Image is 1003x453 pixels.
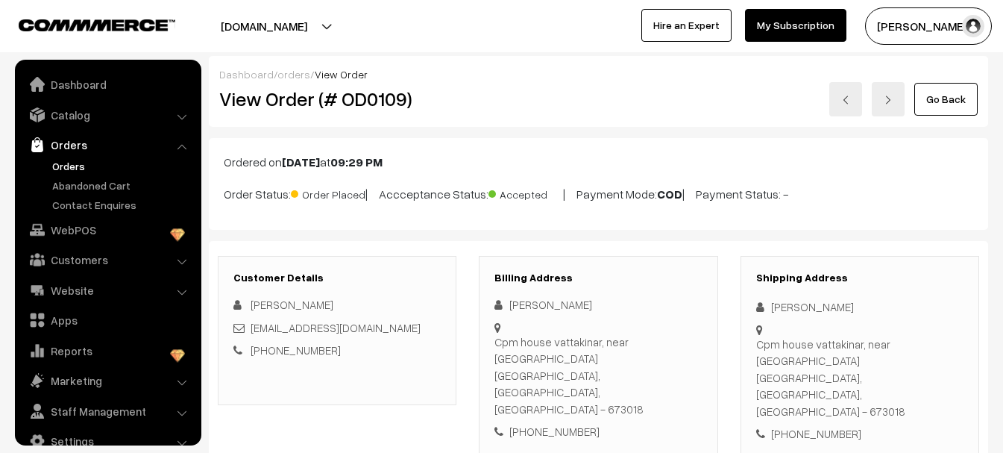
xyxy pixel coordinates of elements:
[19,71,196,98] a: Dashboard
[19,19,175,31] img: COMMMERCE
[494,423,702,440] div: [PHONE_NUMBER]
[19,307,196,334] a: Apps
[19,277,196,304] a: Website
[756,272,963,284] h3: Shipping Address
[224,183,973,203] p: Order Status: | Accceptance Status: | Payment Mode: | Payment Status: -
[745,9,846,42] a: My Subscription
[657,187,682,201] b: COD
[48,197,196,213] a: Contact Enquires
[330,154,383,169] b: 09:29 PM
[233,272,441,284] h3: Customer Details
[169,7,359,45] button: [DOMAIN_NAME]
[756,336,963,420] div: Cpm house vattakinar, near [GEOGRAPHIC_DATA] [GEOGRAPHIC_DATA], [GEOGRAPHIC_DATA], [GEOGRAPHIC_DA...
[219,68,274,81] a: Dashboard
[19,15,149,33] a: COMMMERCE
[291,183,365,202] span: Order Placed
[914,83,978,116] a: Go Back
[315,68,368,81] span: View Order
[219,87,457,110] h2: View Order (# OD0109)
[19,101,196,128] a: Catalog
[19,131,196,158] a: Orders
[841,96,850,104] img: left-arrow.png
[251,298,333,311] span: [PERSON_NAME]
[48,158,196,174] a: Orders
[19,216,196,243] a: WebPOS
[219,66,978,82] div: / /
[962,15,984,37] img: user
[277,68,310,81] a: orders
[19,246,196,273] a: Customers
[48,178,196,193] a: Abandoned Cart
[494,296,702,313] div: [PERSON_NAME]
[756,299,963,316] div: [PERSON_NAME]
[494,334,702,418] div: Cpm house vattakinar, near [GEOGRAPHIC_DATA] [GEOGRAPHIC_DATA], [GEOGRAPHIC_DATA], [GEOGRAPHIC_DA...
[282,154,320,169] b: [DATE]
[251,321,421,334] a: [EMAIL_ADDRESS][DOMAIN_NAME]
[494,272,702,284] h3: Billing Address
[251,343,341,357] a: [PHONE_NUMBER]
[19,337,196,364] a: Reports
[19,398,196,425] a: Staff Management
[865,7,992,45] button: [PERSON_NAME]
[488,183,563,202] span: Accepted
[756,425,963,443] div: [PHONE_NUMBER]
[224,153,973,171] p: Ordered on at
[641,9,732,42] a: Hire an Expert
[884,96,893,104] img: right-arrow.png
[19,367,196,394] a: Marketing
